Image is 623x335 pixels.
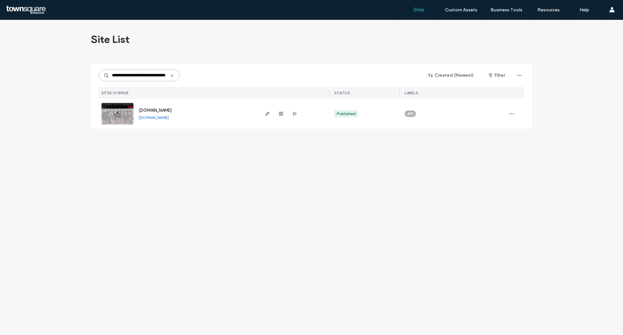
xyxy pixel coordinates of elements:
[482,70,511,81] button: Filter
[413,7,424,13] label: Sites
[580,7,589,13] label: Help
[91,33,129,46] span: Site List
[139,108,172,113] a: [DOMAIN_NAME]
[537,7,560,13] label: Resources
[445,7,477,13] label: Custom Assets
[337,111,356,117] div: Published
[405,91,418,95] span: LABELS
[15,5,28,10] span: Help
[101,91,129,95] span: SITES (1/18903)
[407,111,413,117] span: API
[139,115,169,120] a: [DOMAIN_NAME]
[491,7,522,13] label: Business Tools
[423,70,480,81] button: Created (Newest)
[334,91,350,95] span: STATUS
